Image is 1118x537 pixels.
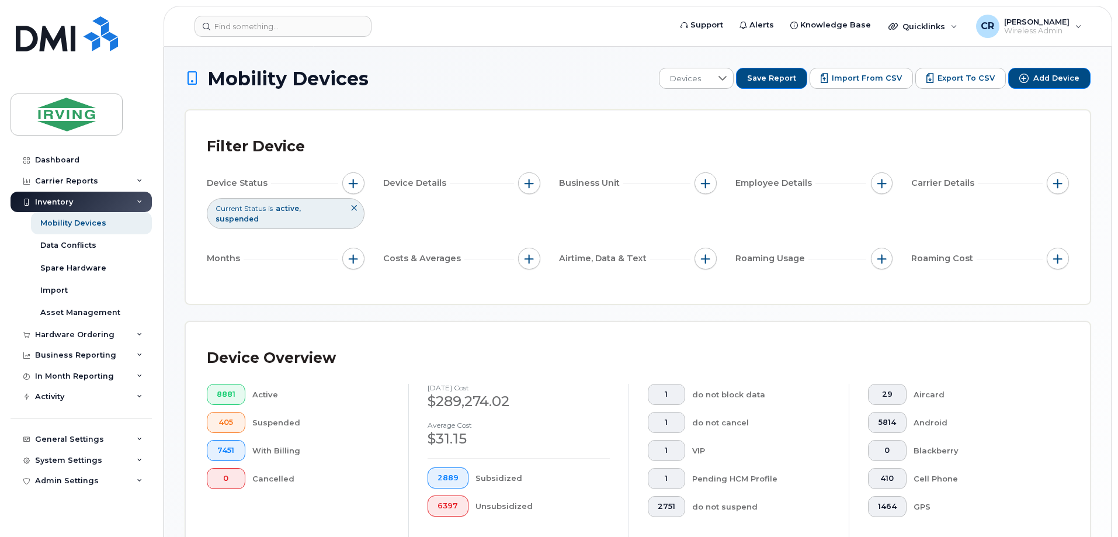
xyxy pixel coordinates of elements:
div: $289,274.02 [428,392,610,411]
span: Import from CSV [832,73,902,84]
div: Pending HCM Profile [692,468,831,489]
button: 405 [207,412,245,433]
button: 0 [868,440,907,461]
div: Aircard [914,384,1051,405]
button: 2751 [648,496,685,517]
span: Devices [659,68,711,89]
div: Android [914,412,1051,433]
span: 5814 [878,418,897,427]
span: 405 [217,418,235,427]
div: Cancelled [252,468,390,489]
button: 1464 [868,496,907,517]
button: Save Report [736,68,807,89]
span: 1 [658,474,675,483]
span: Current Status [216,203,266,213]
div: do not suspend [692,496,831,517]
span: Months [207,252,244,265]
span: 0 [878,446,897,455]
button: 1 [648,440,685,461]
div: VIP [692,440,831,461]
button: 1 [648,384,685,405]
button: Export to CSV [915,68,1006,89]
span: Roaming Cost [911,252,977,265]
button: 1 [648,468,685,489]
button: 29 [868,384,907,405]
span: Airtime, Data & Text [559,252,650,265]
div: Device Overview [207,343,336,373]
span: Add Device [1033,73,1079,84]
span: Carrier Details [911,177,978,189]
span: 7451 [217,446,235,455]
span: suspended [216,214,259,223]
span: 29 [878,390,897,399]
span: 1 [658,446,675,455]
h4: [DATE] cost [428,384,610,392]
span: 0 [217,474,235,483]
div: GPS [914,496,1051,517]
div: Suspended [252,412,390,433]
span: 1 [658,418,675,427]
div: With Billing [252,440,390,461]
span: 8881 [217,390,235,399]
span: Device Status [207,177,271,189]
span: 2889 [438,473,459,483]
div: Blackberry [914,440,1051,461]
span: Roaming Usage [735,252,808,265]
div: Filter Device [207,131,305,162]
button: 5814 [868,412,907,433]
span: Employee Details [735,177,815,189]
div: do not cancel [692,412,831,433]
div: do not block data [692,384,831,405]
button: 6397 [428,496,468,517]
span: Business Unit [559,177,623,189]
span: Costs & Averages [383,252,464,265]
span: 1 [658,390,675,399]
span: 6397 [438,501,459,511]
button: 7451 [207,440,245,461]
h4: Average cost [428,421,610,429]
span: 2751 [658,502,675,511]
button: 8881 [207,384,245,405]
span: Mobility Devices [207,68,369,89]
span: 1464 [878,502,897,511]
button: 2889 [428,467,468,489]
span: Device Details [383,177,450,189]
button: 0 [207,468,245,489]
span: Export to CSV [938,73,995,84]
div: Cell Phone [914,468,1051,489]
div: Subsidized [475,467,610,489]
div: Active [252,384,390,405]
span: active [276,204,301,213]
button: 410 [868,468,907,489]
span: 410 [878,474,897,483]
button: 1 [648,412,685,433]
span: Save Report [747,73,796,84]
div: $31.15 [428,429,610,449]
button: Import from CSV [810,68,913,89]
button: Add Device [1008,68,1091,89]
div: Unsubsidized [475,496,610,517]
span: is [268,203,273,213]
